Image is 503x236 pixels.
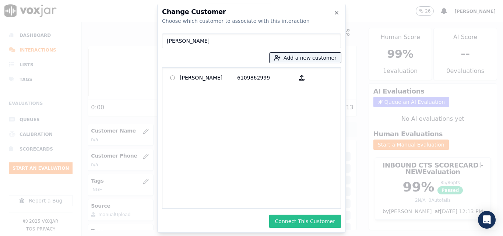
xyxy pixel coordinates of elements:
[237,72,295,84] p: 6109862999
[162,17,341,25] div: Choose which customer to associate with this interaction
[270,53,341,63] button: Add a new customer
[170,75,175,80] input: [PERSON_NAME] 6109862999
[269,215,341,228] button: Connect This Customer
[180,72,237,84] p: [PERSON_NAME]
[295,72,309,84] button: [PERSON_NAME] 6109862999
[478,211,496,229] div: Open Intercom Messenger
[162,34,341,48] input: Search Customers
[162,8,341,15] h2: Change Customer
